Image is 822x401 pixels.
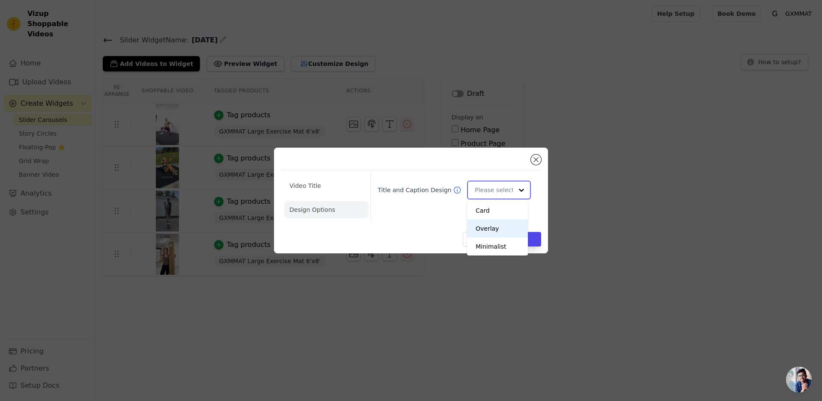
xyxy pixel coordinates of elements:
[786,367,812,392] a: 开放式聊天
[531,154,541,165] button: Close modal
[467,220,528,238] div: Overlay
[467,202,528,220] div: Card
[463,232,491,247] button: Cancel
[475,181,513,199] input: Please select
[378,186,453,194] label: Title and Caption Design
[284,201,369,218] li: Design Options
[284,177,369,194] li: Video Title
[467,238,528,255] div: Minimalist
